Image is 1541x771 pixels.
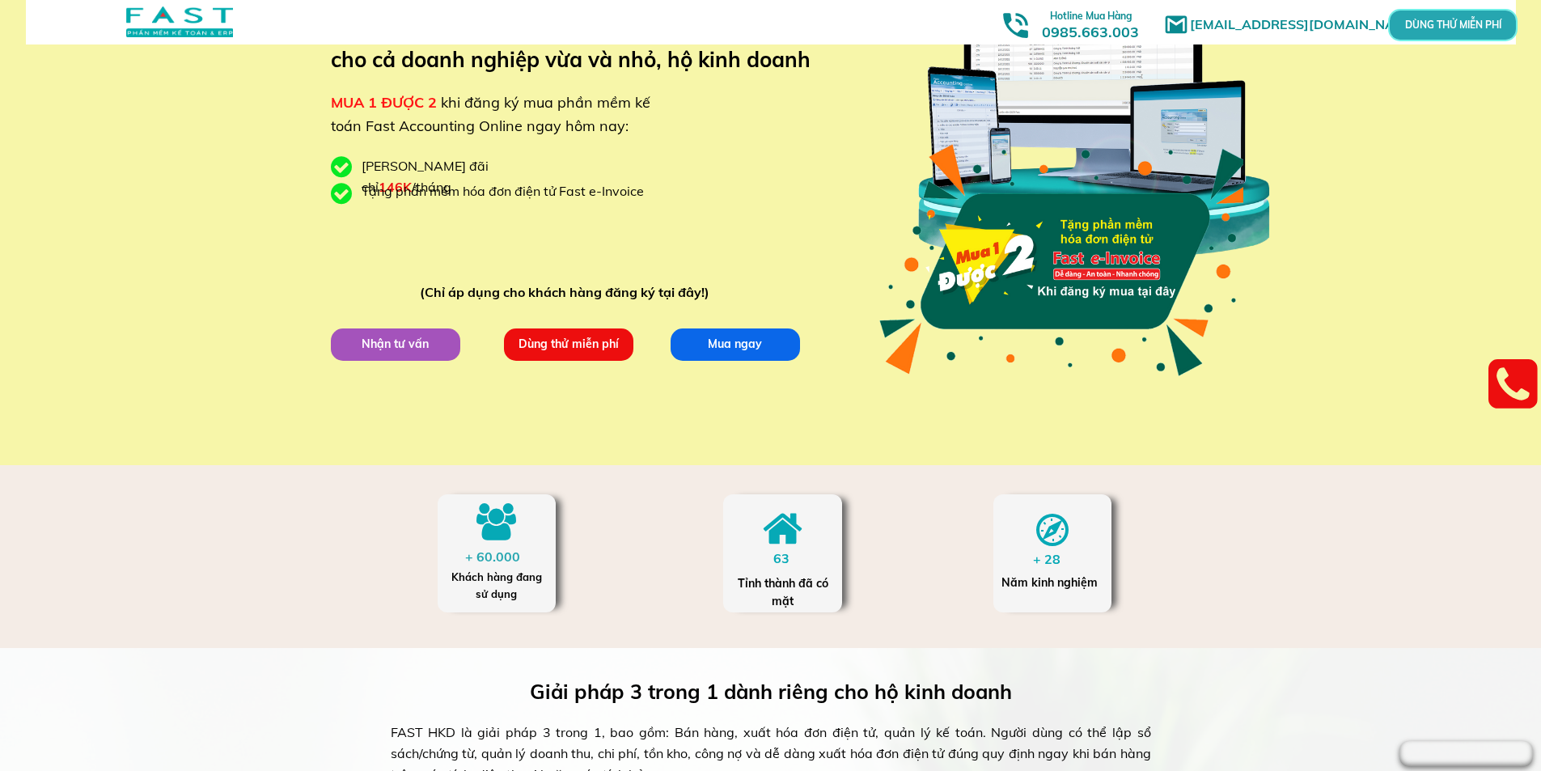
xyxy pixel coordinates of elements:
span: 146K [379,179,412,195]
div: + 60.000 [465,547,528,568]
span: khi đăng ký mua phần mềm kế toán Fast Accounting Online ngay hôm nay: [331,93,650,135]
div: Năm kinh nghiệm [1001,574,1103,591]
div: Tặng phần mềm hóa đơn điện tử Fast e-Invoice [362,181,656,202]
span: Hotline Mua Hàng [1050,10,1132,22]
div: 63 [773,549,805,570]
p: Dùng thử miễn phí [504,328,633,361]
div: Khách hàng đang sử dụng [446,569,547,603]
div: Tỉnh thành đã có mặt [736,574,830,611]
div: [PERSON_NAME] đãi chỉ /tháng [362,156,572,197]
div: + 28 [1033,549,1076,570]
p: Nhận tư vấn [331,328,460,361]
h1: [EMAIL_ADDRESS][DOMAIN_NAME] [1190,15,1429,36]
div: (Chỉ áp dụng cho khách hàng đăng ký tại đây!) [420,282,717,303]
h3: Giải pháp 3 trong 1 dành riêng cho hộ kinh doanh [530,676,1035,708]
p: Mua ngay [671,328,800,361]
span: MUA 1 ĐƯỢC 2 [331,93,437,112]
h3: 0985.663.003 [1024,6,1157,40]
